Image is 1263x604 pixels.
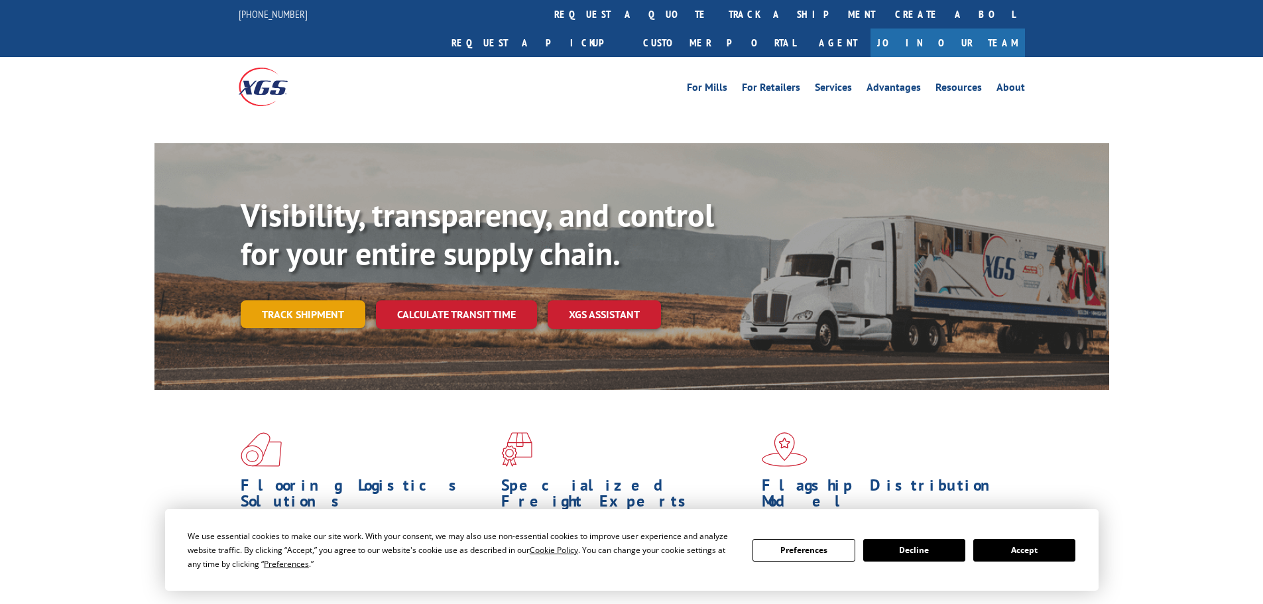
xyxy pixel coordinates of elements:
[264,558,309,570] span: Preferences
[241,300,365,328] a: Track shipment
[530,544,578,556] span: Cookie Policy
[762,432,808,467] img: xgs-icon-flagship-distribution-model-red
[442,29,633,57] a: Request a pickup
[687,82,727,97] a: For Mills
[996,82,1025,97] a: About
[742,82,800,97] a: For Retailers
[188,529,737,571] div: We use essential cookies to make our site work. With your consent, we may also use non-essential ...
[867,82,921,97] a: Advantages
[815,82,852,97] a: Services
[241,432,282,467] img: xgs-icon-total-supply-chain-intelligence-red
[376,300,537,329] a: Calculate transit time
[239,7,308,21] a: [PHONE_NUMBER]
[871,29,1025,57] a: Join Our Team
[973,539,1075,562] button: Accept
[762,477,1012,516] h1: Flagship Distribution Model
[633,29,806,57] a: Customer Portal
[935,82,982,97] a: Resources
[501,432,532,467] img: xgs-icon-focused-on-flooring-red
[241,477,491,516] h1: Flooring Logistics Solutions
[752,539,855,562] button: Preferences
[501,477,752,516] h1: Specialized Freight Experts
[806,29,871,57] a: Agent
[863,539,965,562] button: Decline
[165,509,1099,591] div: Cookie Consent Prompt
[548,300,661,329] a: XGS ASSISTANT
[241,194,714,274] b: Visibility, transparency, and control for your entire supply chain.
